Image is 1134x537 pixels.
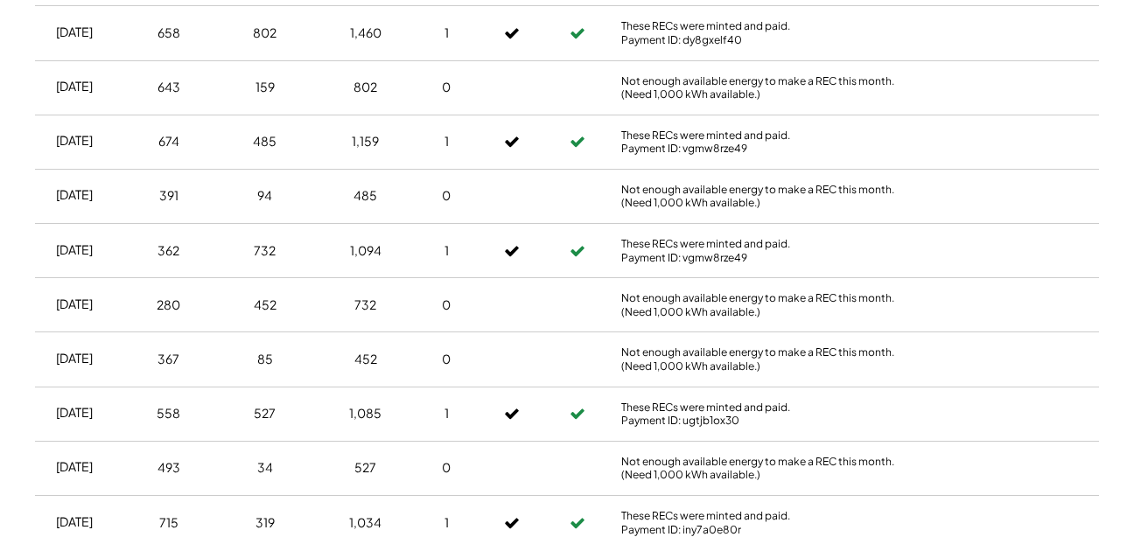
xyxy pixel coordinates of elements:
div: Not enough available energy to make a REC this month. (Need 1,000 kWh available.) [621,183,919,210]
div: [DATE] [56,350,93,367]
div: 1,034 [349,514,381,532]
div: 1,085 [349,405,381,422]
div: 159 [255,79,275,96]
div: [DATE] [56,404,93,422]
div: These RECs were minted and paid. Payment ID: iny7a0e80r [621,509,919,536]
div: Not enough available energy to make a REC this month. (Need 1,000 kWh available.) [621,455,919,482]
div: These RECs were minted and paid. Payment ID: ugtjb1ox30 [621,401,919,428]
div: 0 [442,351,451,368]
div: 1 [444,405,449,422]
div: [DATE] [56,78,93,95]
div: 1,460 [350,24,381,42]
div: 485 [253,133,276,150]
div: 362 [157,242,179,260]
div: 715 [159,514,178,532]
div: 527 [354,459,376,477]
div: 452 [254,296,276,314]
div: 391 [159,187,178,205]
div: [DATE] [56,24,93,41]
div: 452 [354,351,377,368]
div: 802 [353,79,377,96]
div: [DATE] [56,296,93,313]
div: 493 [157,459,180,477]
div: These RECs were minted and paid. Payment ID: vgmw8rze49 [621,129,919,156]
div: 1,159 [352,133,379,150]
div: These RECs were minted and paid. Payment ID: dy8gxelf40 [621,19,919,46]
div: Not enough available energy to make a REC this month. (Need 1,000 kWh available.) [621,74,919,101]
div: 1 [444,133,449,150]
div: 94 [257,187,272,205]
div: 485 [353,187,377,205]
div: 0 [442,187,451,205]
div: 367 [157,351,179,368]
div: 674 [158,133,179,150]
div: [DATE] [56,458,93,476]
div: [DATE] [56,132,93,150]
div: 0 [442,296,451,314]
div: 1 [444,514,449,532]
div: 732 [254,242,276,260]
div: 0 [442,459,451,477]
div: 0 [442,79,451,96]
div: 643 [157,79,180,96]
div: 527 [254,405,276,422]
div: 1 [444,24,449,42]
div: [DATE] [56,186,93,204]
div: 558 [157,405,180,422]
div: 1 [444,242,449,260]
div: 802 [253,24,276,42]
div: 1,094 [350,242,381,260]
div: [DATE] [56,513,93,531]
div: 658 [157,24,180,42]
div: 732 [354,296,376,314]
div: 319 [255,514,275,532]
div: 85 [257,351,273,368]
div: [DATE] [56,241,93,259]
div: 280 [157,296,180,314]
div: Not enough available energy to make a REC this month. (Need 1,000 kWh available.) [621,345,919,373]
div: These RECs were minted and paid. Payment ID: vgmw8rze49 [621,237,919,264]
div: Not enough available energy to make a REC this month. (Need 1,000 kWh available.) [621,291,919,318]
div: 34 [257,459,273,477]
